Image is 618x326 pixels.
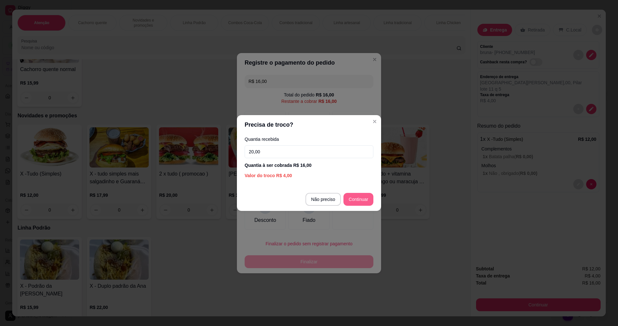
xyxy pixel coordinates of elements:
header: Precisa de troco? [237,115,381,134]
button: Close [370,116,380,127]
div: Valor do troco R$ 4,00 [245,172,373,179]
button: Não preciso [305,193,341,206]
div: Quantia à ser cobrada R$ 16,00 [245,162,373,168]
button: Continuar [343,193,373,206]
label: Quantia recebida [245,137,373,141]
